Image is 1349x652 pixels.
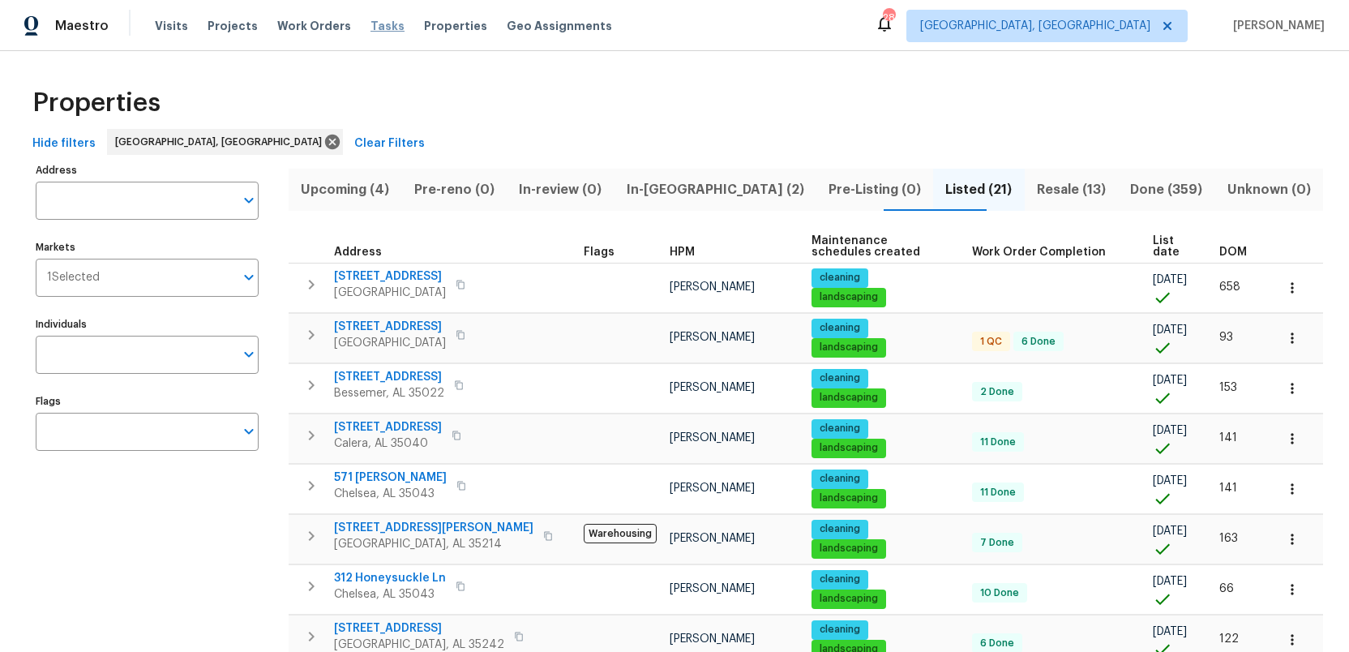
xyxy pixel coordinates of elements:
[36,320,259,329] label: Individuals
[348,129,431,159] button: Clear Filters
[334,268,446,285] span: [STREET_ADDRESS]
[155,18,188,34] span: Visits
[298,178,392,201] span: Upcoming (4)
[334,419,442,435] span: [STREET_ADDRESS]
[813,472,867,486] span: cleaning
[334,486,447,502] span: Chelsea, AL 35043
[334,520,533,536] span: [STREET_ADDRESS][PERSON_NAME]
[813,422,867,435] span: cleaning
[26,129,102,159] button: Hide filters
[1227,18,1325,34] span: [PERSON_NAME]
[974,335,1009,349] span: 1 QC
[238,420,260,443] button: Open
[974,435,1022,449] span: 11 Done
[813,542,884,555] span: landscaping
[584,247,615,258] span: Flags
[36,242,259,252] label: Markets
[1153,525,1187,537] span: [DATE]
[813,522,867,536] span: cleaning
[920,18,1150,34] span: [GEOGRAPHIC_DATA], [GEOGRAPHIC_DATA]
[813,341,884,354] span: landscaping
[974,486,1022,500] span: 11 Done
[47,271,100,285] span: 1 Selected
[1015,335,1062,349] span: 6 Done
[813,371,867,385] span: cleaning
[1219,533,1238,544] span: 163
[36,165,259,175] label: Address
[32,95,161,111] span: Properties
[1225,178,1313,201] span: Unknown (0)
[334,536,533,552] span: [GEOGRAPHIC_DATA], AL 35214
[32,134,96,154] span: Hide filters
[974,385,1021,399] span: 2 Done
[1219,432,1237,444] span: 141
[1219,247,1247,258] span: DOM
[411,178,496,201] span: Pre-reno (0)
[584,524,657,543] span: Warehousing
[670,281,755,293] span: [PERSON_NAME]
[334,385,444,401] span: Bessemer, AL 35022
[826,178,923,201] span: Pre-Listing (0)
[1153,324,1187,336] span: [DATE]
[813,573,867,586] span: cleaning
[334,369,444,385] span: [STREET_ADDRESS]
[813,491,884,505] span: landscaping
[36,397,259,406] label: Flags
[670,432,755,444] span: [PERSON_NAME]
[334,470,447,486] span: 571 [PERSON_NAME]
[1153,375,1187,386] span: [DATE]
[813,441,884,455] span: landscaping
[334,285,446,301] span: [GEOGRAPHIC_DATA]
[55,18,109,34] span: Maestro
[813,290,884,304] span: landscaping
[238,343,260,366] button: Open
[115,134,328,150] span: [GEOGRAPHIC_DATA], [GEOGRAPHIC_DATA]
[238,266,260,289] button: Open
[1153,576,1187,587] span: [DATE]
[334,435,442,452] span: Calera, AL 35040
[623,178,806,201] span: In-[GEOGRAPHIC_DATA] (2)
[974,536,1021,550] span: 7 Done
[1153,626,1187,637] span: [DATE]
[1219,583,1234,594] span: 66
[1128,178,1205,201] span: Done (359)
[1219,382,1237,393] span: 153
[424,18,487,34] span: Properties
[208,18,258,34] span: Projects
[974,637,1021,650] span: 6 Done
[1153,274,1187,285] span: [DATE]
[813,321,867,335] span: cleaning
[813,592,884,606] span: landscaping
[334,319,446,335] span: [STREET_ADDRESS]
[813,391,884,405] span: landscaping
[1219,633,1239,645] span: 122
[1153,475,1187,487] span: [DATE]
[334,335,446,351] span: [GEOGRAPHIC_DATA]
[670,483,755,494] span: [PERSON_NAME]
[812,235,944,258] span: Maintenance schedules created
[238,189,260,212] button: Open
[516,178,604,201] span: In-review (0)
[670,247,695,258] span: HPM
[1153,425,1187,436] span: [DATE]
[974,586,1026,600] span: 10 Done
[972,247,1106,258] span: Work Order Completion
[107,129,343,155] div: [GEOGRAPHIC_DATA], [GEOGRAPHIC_DATA]
[1219,332,1233,343] span: 93
[670,633,755,645] span: [PERSON_NAME]
[1219,483,1237,494] span: 141
[277,18,351,34] span: Work Orders
[883,10,894,26] div: 28
[334,586,446,603] span: Chelsea, AL 35043
[670,382,755,393] span: [PERSON_NAME]
[813,623,867,637] span: cleaning
[1219,281,1240,293] span: 658
[670,533,755,544] span: [PERSON_NAME]
[1153,235,1192,258] span: List date
[507,18,612,34] span: Geo Assignments
[813,271,867,285] span: cleaning
[334,570,446,586] span: 312 Honeysuckle Ln
[670,332,755,343] span: [PERSON_NAME]
[334,620,504,637] span: [STREET_ADDRESS]
[354,134,425,154] span: Clear Filters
